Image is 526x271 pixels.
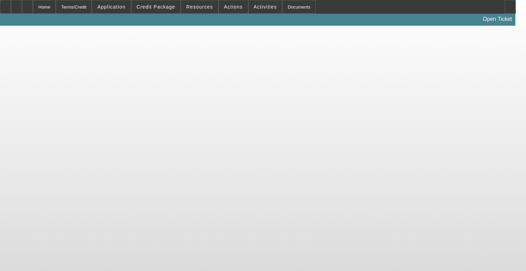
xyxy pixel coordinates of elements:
button: Credit Package [131,0,180,13]
span: Resources [186,4,213,10]
a: Open Ticket [480,13,515,25]
span: Credit Package [137,4,175,10]
span: Application [97,4,125,10]
span: Activities [254,4,277,10]
button: Actions [219,0,248,13]
button: Activities [249,0,282,13]
button: Resources [181,0,218,13]
span: Actions [224,4,243,10]
button: Application [92,0,130,13]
